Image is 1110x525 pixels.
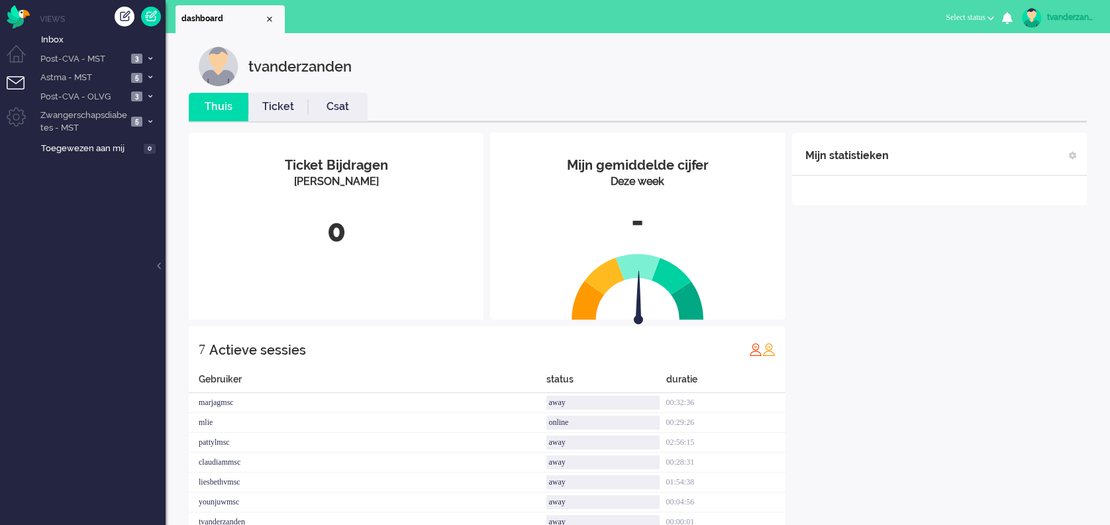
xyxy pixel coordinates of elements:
[199,156,474,175] div: Ticket Bijdragen
[199,46,238,86] img: customer.svg
[946,13,985,22] span: Select status
[199,209,474,253] div: 0
[248,93,308,121] li: Ticket
[500,174,775,190] div: Deze week
[7,45,36,75] li: Dashboard menu
[308,93,368,121] li: Csat
[38,32,166,46] a: Inbox
[181,13,264,25] span: dashboard
[248,99,308,115] a: Ticket
[1022,8,1042,28] img: avatar
[749,343,762,356] img: profile_red.svg
[546,475,659,489] div: away
[189,393,546,413] div: marjagmsc
[546,373,666,393] div: status
[176,5,285,33] li: Dashboard
[41,34,166,46] span: Inbox
[248,46,352,86] div: tvanderzanden
[209,337,306,363] div: Actieve sessies
[115,7,134,27] div: Creëer ticket
[938,8,1002,27] button: Select status
[131,73,142,83] span: 5
[7,5,30,29] img: flow_omnibird.svg
[7,76,36,106] li: Tickets menu
[131,117,142,127] span: 5
[7,9,30,19] a: Omnidesk
[40,13,166,25] li: Views
[38,72,127,84] span: Astma - MST
[1019,8,1097,28] a: tvanderzanden
[666,393,785,413] div: 00:32:36
[141,7,161,27] a: Quick Ticket
[500,156,775,175] div: Mijn gemiddelde cijfer
[144,144,156,154] span: 0
[666,493,785,512] div: 00:04:56
[666,413,785,433] div: 00:29:26
[666,433,785,453] div: 02:56:15
[189,453,546,473] div: claudiammsc
[546,396,659,410] div: away
[308,99,368,115] a: Csat
[41,143,140,155] span: Toegewezen aan mij
[666,453,785,473] div: 00:28:31
[610,270,667,327] img: arrow.svg
[199,336,205,363] div: 7
[666,473,785,493] div: 01:54:38
[189,413,546,433] div: mlie
[7,107,36,137] li: Admin menu
[189,373,546,393] div: Gebruiker
[546,436,659,449] div: away
[38,53,127,66] span: Post-CVA - MST
[546,416,659,430] div: online
[131,91,142,101] span: 3
[189,99,248,115] a: Thuis
[572,253,704,320] img: semi_circle.svg
[38,109,127,134] span: Zwangerschapsdiabetes - MST
[38,91,127,103] span: Post-CVA - OLVG
[805,143,889,169] div: Mijn statistieken
[38,141,166,155] a: Toegewezen aan mij 0
[546,455,659,469] div: away
[189,433,546,453] div: pattylmsc
[666,373,785,393] div: duratie
[264,14,275,25] div: Close tab
[199,174,474,190] div: [PERSON_NAME]
[938,4,1002,33] li: Select status
[500,200,775,243] div: -
[131,54,142,64] span: 3
[1047,11,1097,24] div: tvanderzanden
[762,343,776,356] img: profile_orange.svg
[546,495,659,509] div: away
[189,93,248,121] li: Thuis
[189,493,546,512] div: younjuwmsc
[189,473,546,493] div: liesbethvmsc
